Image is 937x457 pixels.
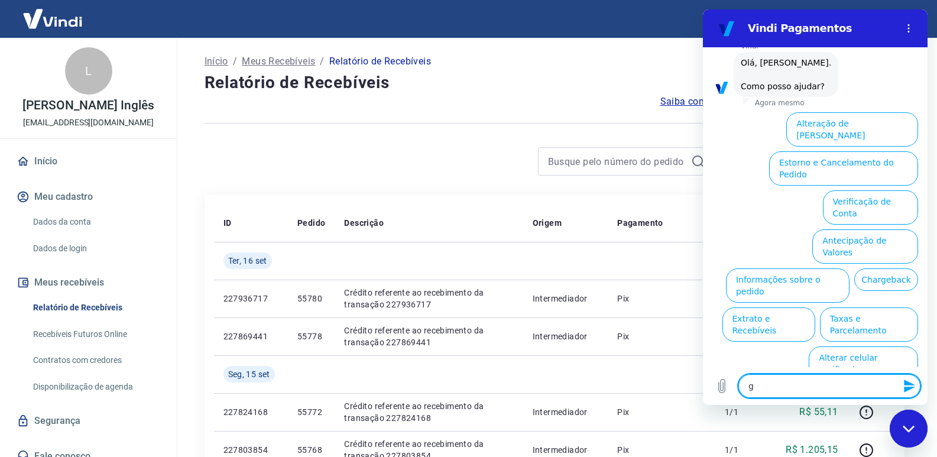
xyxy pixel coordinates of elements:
a: Relatório de Recebíveis [28,296,163,320]
div: L [65,47,112,95]
p: Relatório de Recebíveis [329,54,431,69]
a: Recebíveis Futuros Online [28,322,163,346]
p: Intermediador [533,293,599,304]
p: ID [223,217,232,229]
p: / [320,54,324,69]
img: Vindi [14,1,91,37]
a: Meus Recebíveis [242,54,315,69]
a: Início [14,148,163,174]
span: Seg, 15 set [228,368,270,380]
p: Pedido [297,217,325,229]
iframe: Botão para abrir a janela de mensagens, conversa em andamento [890,410,928,448]
p: 227803854 [223,444,278,456]
p: Origem [533,217,562,229]
p: / [233,54,237,69]
p: 55778 [297,330,325,342]
p: 55772 [297,406,325,418]
a: Dados de login [28,236,163,261]
h4: Relatório de Recebíveis [205,71,904,95]
a: Início [205,54,228,69]
p: 55780 [297,293,325,304]
p: Descrição [344,217,384,229]
span: Ter, 16 set [228,255,267,267]
input: Busque pelo número do pedido [548,153,686,170]
p: Pix [617,406,706,418]
button: Meus recebíveis [14,270,163,296]
p: Intermediador [533,330,599,342]
a: Dados da conta [28,210,163,234]
p: Intermediador [533,444,599,456]
a: Disponibilização de agenda [28,375,163,399]
p: R$ 1.205,15 [786,443,838,457]
p: [PERSON_NAME] Inglês [22,99,154,112]
p: [EMAIL_ADDRESS][DOMAIN_NAME] [23,116,154,129]
button: Meu cadastro [14,184,163,210]
p: 55768 [297,444,325,456]
p: Crédito referente ao recebimento da transação 227824168 [344,400,513,424]
iframe: Janela de mensagens [703,9,928,405]
p: Pix [617,444,706,456]
a: Segurança [14,408,163,434]
p: R$ 55,11 [799,405,838,419]
p: 227824168 [223,406,278,418]
p: Pix [617,293,706,304]
button: Sair [880,8,923,30]
p: 227869441 [223,330,278,342]
p: 1/1 [725,406,760,418]
p: Crédito referente ao recebimento da transação 227936717 [344,287,513,310]
p: 1/1 [725,444,760,456]
p: Pagamento [617,217,663,229]
p: Intermediador [533,406,599,418]
p: 227936717 [223,293,278,304]
a: Saiba como funciona a programação dos recebimentos [660,95,904,109]
p: Crédito referente ao recebimento da transação 227869441 [344,325,513,348]
a: Contratos com credores [28,348,163,372]
p: Pix [617,330,706,342]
